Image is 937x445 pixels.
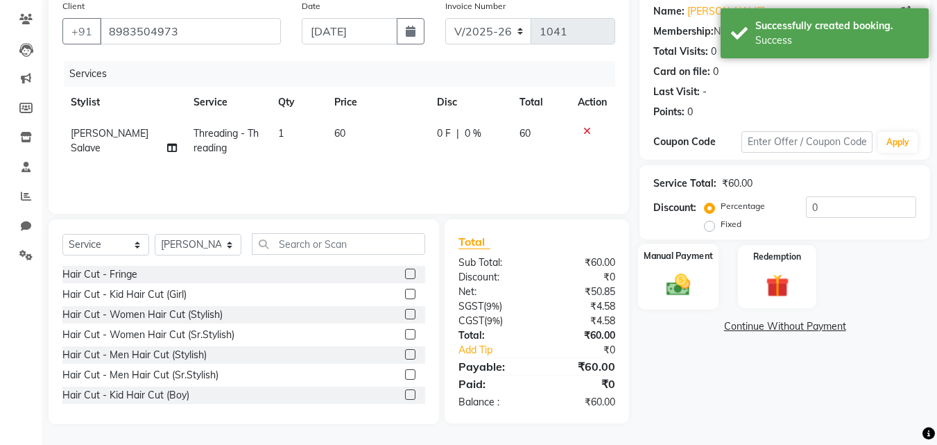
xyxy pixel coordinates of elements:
div: Payable: [448,358,537,375]
th: Total [511,87,570,118]
th: Action [569,87,615,118]
span: 60 [334,127,345,140]
div: ₹0 [537,270,626,285]
th: Disc [429,87,511,118]
span: 0 F [437,126,451,141]
div: Total: [448,328,537,343]
a: Continue Without Payment [642,319,927,334]
div: Last Visit: [653,85,700,99]
button: Apply [878,132,918,153]
div: 0 [711,44,716,59]
span: 0 % [465,126,481,141]
div: Hair Cut - Kid Hair Cut (Boy) [62,388,189,403]
div: 0 [687,105,693,119]
input: Search or Scan [252,233,425,255]
div: Hair Cut - Kid Hair Cut (Girl) [62,287,187,302]
input: Enter Offer / Coupon Code [741,131,872,153]
div: Coupon Code [653,135,741,149]
input: Search by Name/Mobile/Email/Code [100,18,281,44]
div: Hair Cut - Men Hair Cut (Stylish) [62,348,207,362]
div: ₹60.00 [722,176,753,191]
div: Points: [653,105,685,119]
label: Manual Payment [644,249,713,262]
div: ₹60.00 [537,255,626,270]
div: Services [64,61,626,87]
div: Discount: [448,270,537,285]
a: [PERSON_NAME] [687,4,765,19]
div: Service Total: [653,176,716,191]
span: | [456,126,459,141]
div: Sub Total: [448,255,537,270]
span: Threading - Threading [194,127,259,154]
div: No Active Membership [653,24,916,39]
th: Stylist [62,87,185,118]
div: ₹0 [537,376,626,392]
div: ₹50.85 [537,285,626,299]
div: 0 [713,65,719,79]
div: ₹60.00 [537,328,626,343]
div: Card on file: [653,65,710,79]
div: ₹60.00 [537,358,626,375]
button: +91 [62,18,101,44]
span: Total [458,235,490,249]
th: Service [185,87,270,118]
div: ₹0 [552,343,626,358]
label: Fixed [721,218,741,230]
img: _cash.svg [659,271,698,299]
div: ₹60.00 [537,395,626,410]
span: 9% [487,315,500,326]
div: Successfully created booking. [755,19,918,33]
div: Total Visits: [653,44,708,59]
span: SGST [458,300,483,312]
th: Price [326,87,429,118]
span: 60 [519,127,531,140]
div: Net: [448,285,537,299]
img: _gift.svg [759,271,796,300]
div: - [703,85,707,99]
div: Membership: [653,24,714,39]
div: ( ) [448,314,537,328]
div: Hair Cut - Men Hair Cut (Sr.Stylish) [62,368,218,383]
div: Discount: [653,201,696,215]
div: ( ) [448,299,537,314]
label: Redemption [753,251,801,263]
div: Paid: [448,376,537,392]
div: Hair Cut - Women Hair Cut (Stylish) [62,308,223,322]
label: Percentage [721,200,765,212]
span: CGST [458,314,484,327]
div: ₹4.58 [537,314,626,328]
div: Success [755,33,918,48]
div: Hair Cut - Women Hair Cut (Sr.Stylish) [62,328,234,342]
span: 9% [486,301,499,312]
span: [PERSON_NAME] Salave [71,127,148,154]
div: Hair Cut - Fringe [62,267,137,282]
a: Add Tip [448,343,551,358]
div: ₹4.58 [537,299,626,314]
div: Name: [653,4,685,19]
th: Qty [270,87,326,118]
div: Balance : [448,395,537,410]
span: 1 [278,127,284,140]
